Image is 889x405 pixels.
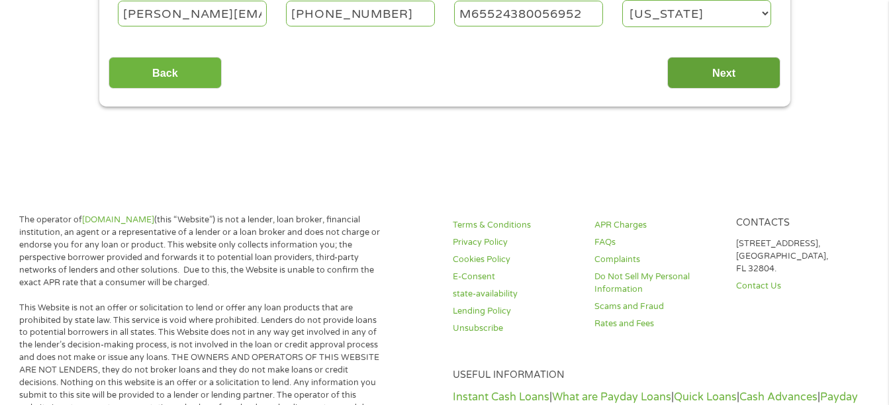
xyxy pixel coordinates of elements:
[453,236,579,249] a: Privacy Policy
[736,217,862,230] h4: Contacts
[594,318,720,330] a: Rates and Fees
[594,300,720,313] a: Scams and Fraud
[19,214,385,289] p: The operator of (this “Website”) is not a lender, loan broker, financial institution, an agent or...
[82,214,154,225] a: [DOMAIN_NAME]
[594,236,720,249] a: FAQs
[453,219,579,232] a: Terms & Conditions
[453,369,862,382] h4: Useful Information
[453,305,579,318] a: Lending Policy
[453,271,579,283] a: E-Consent
[109,57,222,89] input: Back
[739,390,818,404] a: Cash Advances
[736,280,862,292] a: Contact Us
[736,238,862,275] p: [STREET_ADDRESS], [GEOGRAPHIC_DATA], FL 32804.
[667,57,780,89] input: Next
[453,322,579,335] a: Unsubscribe
[594,219,720,232] a: APR Charges
[674,390,737,404] a: Quick Loans
[453,390,549,404] a: Instant Cash Loans
[118,1,267,26] input: john@gmail.com
[594,253,720,266] a: Complaints
[286,1,435,26] input: (541) 754-3010
[552,390,671,404] a: What are Payday Loans
[594,271,720,296] a: Do Not Sell My Personal Information
[453,288,579,300] a: state-availability
[453,253,579,266] a: Cookies Policy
